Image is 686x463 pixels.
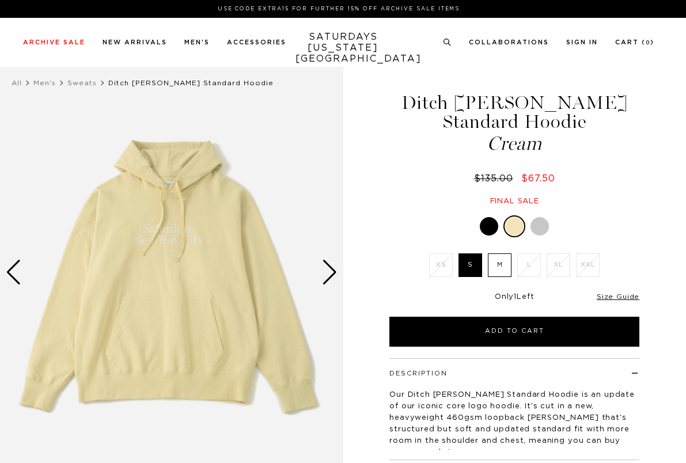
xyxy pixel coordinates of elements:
a: Sweats [67,79,97,86]
a: Size Guide [597,293,639,300]
small: 0 [646,40,650,45]
label: M [488,253,511,277]
h1: Ditch [PERSON_NAME] Standard Hoodie [388,93,641,153]
span: Ditch [PERSON_NAME] Standard Hoodie [108,79,274,86]
span: Cream [388,134,641,153]
a: Sign In [566,39,598,45]
a: SATURDAYS[US_STATE][GEOGRAPHIC_DATA] [295,32,391,64]
label: S [458,253,482,277]
a: Men's [33,79,56,86]
div: Next slide [322,260,338,285]
button: Add to Cart [389,317,639,347]
a: Accessories [227,39,286,45]
a: Collaborations [469,39,549,45]
p: Use Code EXTRA15 for Further 15% Off Archive Sale Items [28,5,650,13]
a: Men's [184,39,210,45]
div: Previous slide [6,260,21,285]
del: $135.00 [474,174,518,183]
span: 1 [514,293,517,301]
a: All [12,79,22,86]
p: Our Ditch [PERSON_NAME] Standard Hoodie is an update of our iconic core logo hoodie. It's cut in ... [389,389,639,458]
div: Final sale [388,196,641,206]
a: New Arrivals [103,39,167,45]
div: Only Left [389,293,639,302]
a: Archive Sale [23,39,85,45]
button: Description [389,370,448,377]
span: $67.50 [521,174,555,183]
a: Cart (0) [615,39,654,45]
